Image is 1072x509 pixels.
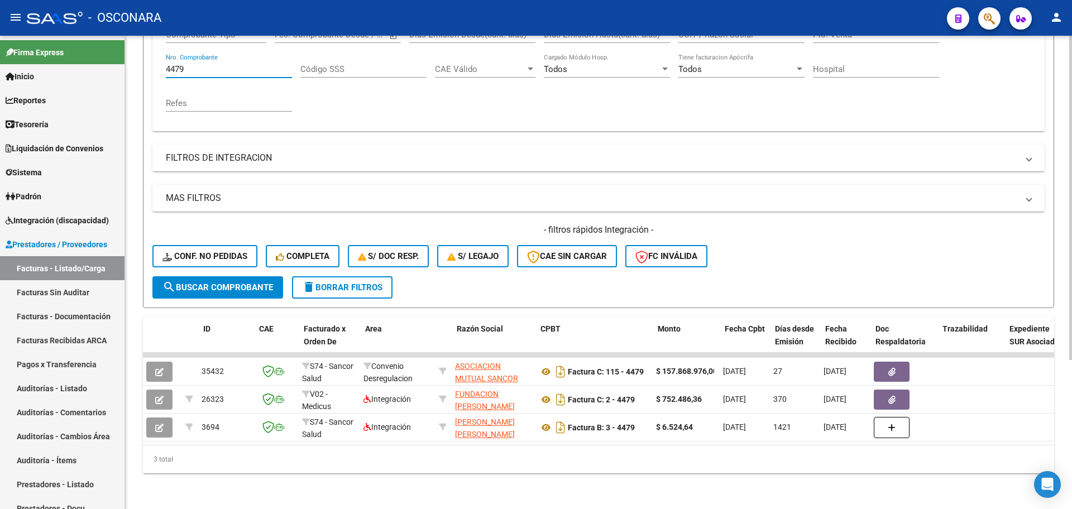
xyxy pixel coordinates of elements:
[302,280,315,294] mat-icon: delete
[363,362,413,383] span: Convenio Desregulacion
[455,390,515,411] span: FUNDACION [PERSON_NAME]
[723,422,746,431] span: [DATE]
[773,395,787,404] span: 370
[202,422,219,431] span: 3694
[871,317,938,366] datatable-header-cell: Doc Respaldatoria
[255,317,299,366] datatable-header-cell: CAE
[304,324,346,346] span: Facturado x Orden De
[6,142,103,155] span: Liquidación de Convenios
[942,324,988,333] span: Trazabilidad
[775,324,814,346] span: Días desde Emisión
[568,423,635,432] strong: Factura B: 3 - 4479
[653,317,720,366] datatable-header-cell: Monto
[88,6,161,30] span: - OSCONARA
[202,395,224,404] span: 26323
[773,422,791,431] span: 1421
[553,363,568,381] i: Descargar documento
[6,166,42,179] span: Sistema
[365,324,382,333] span: Area
[455,417,515,439] span: [PERSON_NAME] [PERSON_NAME]
[6,94,46,107] span: Reportes
[437,245,509,267] button: S/ legajo
[447,251,499,261] span: S/ legajo
[6,190,41,203] span: Padrón
[770,317,821,366] datatable-header-cell: Días desde Emisión
[9,11,22,24] mat-icon: menu
[455,416,530,439] div: 20181082365
[6,238,107,251] span: Prestadores / Proveedores
[358,251,419,261] span: S/ Doc Resp.
[824,395,846,404] span: [DATE]
[166,192,1018,204] mat-panel-title: MAS FILTROS
[199,317,255,366] datatable-header-cell: ID
[527,251,607,261] span: CAE SIN CARGAR
[162,251,247,261] span: Conf. no pedidas
[152,276,283,299] button: Buscar Comprobante
[6,214,109,227] span: Integración (discapacidad)
[292,276,393,299] button: Borrar Filtros
[536,317,653,366] datatable-header-cell: CPBT
[723,367,746,376] span: [DATE]
[452,317,536,366] datatable-header-cell: Razón Social
[1009,324,1059,346] span: Expediente SUR Asociado
[6,46,64,59] span: Firma Express
[348,245,429,267] button: S/ Doc Resp.
[517,245,617,267] button: CAE SIN CARGAR
[656,395,702,404] strong: $ 752.486,36
[302,362,353,383] span: S74 - Sancor Salud
[387,29,400,42] button: Open calendar
[152,185,1045,212] mat-expansion-panel-header: MAS FILTROS
[723,395,746,404] span: [DATE]
[725,324,765,333] span: Fecha Cpbt
[553,391,568,409] i: Descargar documento
[656,367,717,376] strong: $ 157.868.976,00
[821,317,871,366] datatable-header-cell: Fecha Recibido
[1050,11,1063,24] mat-icon: person
[363,422,411,431] span: Integración
[1034,471,1061,498] div: Open Intercom Messenger
[1005,317,1066,366] datatable-header-cell: Expediente SUR Asociado
[202,367,224,376] span: 35432
[152,245,257,267] button: Conf. no pedidas
[656,422,693,431] strong: $ 6.524,64
[299,317,361,366] datatable-header-cell: Facturado x Orden De
[162,282,273,292] span: Buscar Comprobante
[455,362,518,396] span: ASOCIACION MUTUAL SANCOR SALUD
[544,64,567,74] span: Todos
[143,445,1054,473] div: 3 total
[276,251,329,261] span: Completa
[259,324,274,333] span: CAE
[625,245,707,267] button: FC Inválida
[938,317,1005,366] datatable-header-cell: Trazabilidad
[540,324,561,333] span: CPBT
[875,324,926,346] span: Doc Respaldatoria
[773,367,782,376] span: 27
[455,360,530,383] div: 30590354798
[162,280,176,294] mat-icon: search
[152,224,1045,236] h4: - filtros rápidos Integración -
[152,145,1045,171] mat-expansion-panel-header: FILTROS DE INTEGRACION
[457,324,503,333] span: Razón Social
[568,367,644,376] strong: Factura C: 115 - 4479
[568,395,635,404] strong: Factura C: 2 - 4479
[635,251,697,261] span: FC Inválida
[266,245,339,267] button: Completa
[720,317,770,366] datatable-header-cell: Fecha Cpbt
[6,118,49,131] span: Tesorería
[203,324,210,333] span: ID
[825,324,856,346] span: Fecha Recibido
[302,390,331,411] span: V02 - Medicus
[166,152,1018,164] mat-panel-title: FILTROS DE INTEGRACION
[824,422,846,431] span: [DATE]
[302,417,353,439] span: S74 - Sancor Salud
[361,317,436,366] datatable-header-cell: Area
[363,395,411,404] span: Integración
[6,70,34,83] span: Inicio
[553,419,568,436] i: Descargar documento
[658,324,681,333] span: Monto
[455,388,530,411] div: 33631487969
[824,367,846,376] span: [DATE]
[678,64,702,74] span: Todos
[302,282,382,292] span: Borrar Filtros
[435,64,525,74] span: CAE Válido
